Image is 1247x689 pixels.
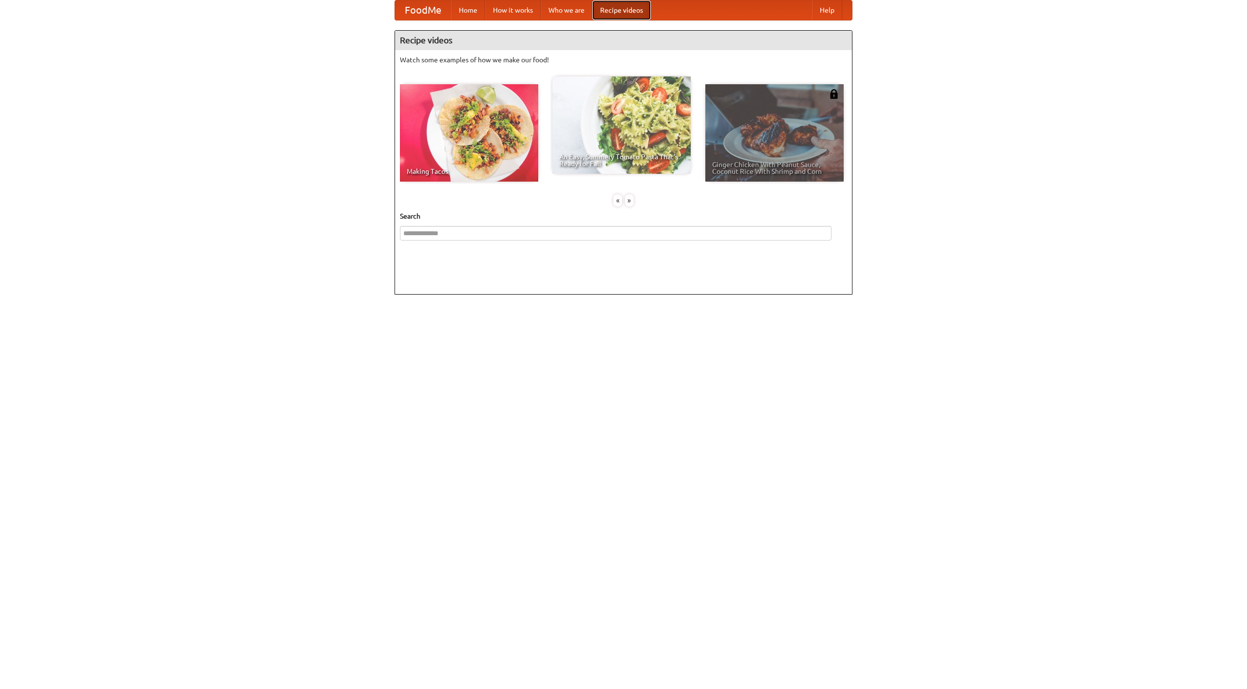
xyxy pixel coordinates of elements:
a: Home [451,0,485,20]
a: An Easy, Summery Tomato Pasta That's Ready for Fall [552,76,691,174]
h5: Search [400,211,847,221]
p: Watch some examples of how we make our food! [400,55,847,65]
a: How it works [485,0,541,20]
a: Who we are [541,0,592,20]
img: 483408.png [829,89,839,99]
a: Recipe videos [592,0,651,20]
span: Making Tacos [407,168,531,175]
a: Help [812,0,842,20]
a: Making Tacos [400,84,538,182]
div: « [613,194,622,206]
h4: Recipe videos [395,31,852,50]
span: An Easy, Summery Tomato Pasta That's Ready for Fall [559,153,684,167]
div: » [625,194,634,206]
a: FoodMe [395,0,451,20]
